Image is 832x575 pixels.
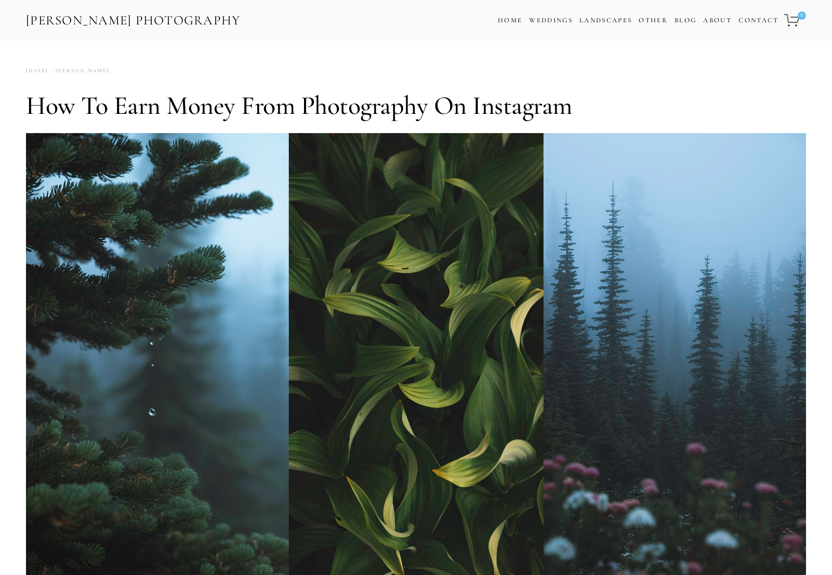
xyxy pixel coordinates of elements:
h1: How to Earn Money from Photography on Instagram [26,90,806,121]
a: [PERSON_NAME] [48,64,110,78]
span: 0 [798,11,806,20]
a: Blog [675,13,696,28]
time: [DATE] [26,64,48,78]
a: Contact [738,13,778,28]
a: About [703,13,732,28]
a: [PERSON_NAME] Photography [25,9,242,32]
a: Landscapes [579,16,632,24]
a: 0 items in cart [783,8,807,33]
a: Home [498,13,522,28]
a: Weddings [529,16,573,24]
a: Other [639,16,668,24]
